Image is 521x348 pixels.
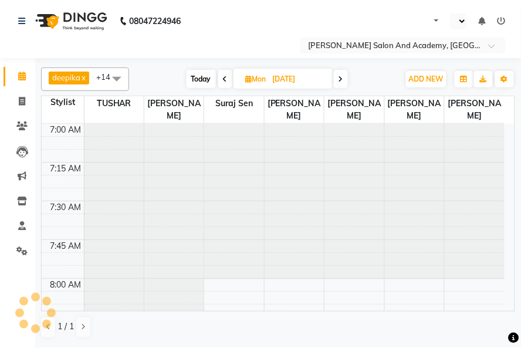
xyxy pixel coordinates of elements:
span: Suraj Sen [204,96,263,111]
div: 7:45 AM [48,240,84,252]
span: ADD NEW [409,75,444,83]
span: TUSHAR [84,96,144,111]
span: 1 / 1 [57,321,74,333]
a: x [80,73,86,82]
span: [PERSON_NAME] [265,96,324,123]
span: deepika [52,73,80,82]
span: [PERSON_NAME] [324,96,384,123]
span: Today [187,70,216,88]
div: 8:00 AM [48,279,84,291]
div: Stylist [42,96,84,109]
input: 2025-09-01 [269,70,328,88]
img: logo [30,5,110,38]
div: 7:30 AM [48,201,84,214]
span: Mon [243,75,269,83]
span: +14 [96,72,119,82]
span: [PERSON_NAME] [445,96,505,123]
div: 7:00 AM [48,124,84,136]
span: [PERSON_NAME] [385,96,444,123]
span: [PERSON_NAME] [144,96,204,123]
div: 7:15 AM [48,163,84,175]
button: ADD NEW [406,71,446,87]
b: 08047224946 [129,5,181,38]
